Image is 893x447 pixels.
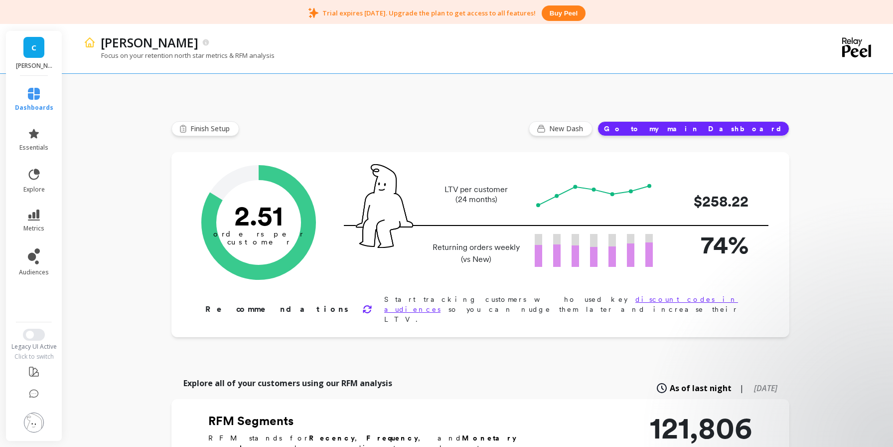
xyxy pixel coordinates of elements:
[309,434,355,442] b: Recency
[542,5,586,21] button: Buy peel
[384,294,757,324] p: Start tracking customers who used key so you can nudge them later and increase their LTV.
[356,164,413,248] img: pal seatted on line
[322,8,536,17] p: Trial expires [DATE]. Upgrade the plan to get access to all features!
[366,434,418,442] b: Frequency
[430,185,523,205] p: LTV per customer (24 months)
[190,124,233,134] span: Finish Setup
[208,413,547,429] h2: RFM Segments
[24,413,44,433] img: profile picture
[669,226,748,263] p: 74%
[5,343,63,351] div: Legacy UI Active
[205,303,350,315] p: Recommendations
[5,353,63,361] div: Click to switch
[430,241,523,265] p: Returning orders weekly (vs New)
[650,413,752,443] p: 121,806
[19,268,49,276] span: audiences
[171,121,239,136] button: Finish Setup
[31,42,36,53] span: C
[84,36,96,48] img: header icon
[19,144,48,152] span: essentials
[23,186,45,194] span: explore
[529,121,593,136] button: New Dash
[234,199,283,232] text: 2.51
[101,34,198,51] p: Cann
[84,51,275,60] p: Focus on your retention north star metrics & RFM analysis
[597,121,789,136] button: Go to my main Dashboard
[669,190,748,213] p: $258.22
[23,224,44,232] span: metrics
[549,124,586,134] span: New Dash
[183,377,392,389] p: Explore all of your customers using our RFM analysis
[213,229,304,238] tspan: orders per
[227,237,291,246] tspan: customer
[23,329,45,341] button: Switch to New UI
[16,62,52,70] p: Cann
[15,104,53,112] span: dashboards
[670,382,732,394] span: As of last night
